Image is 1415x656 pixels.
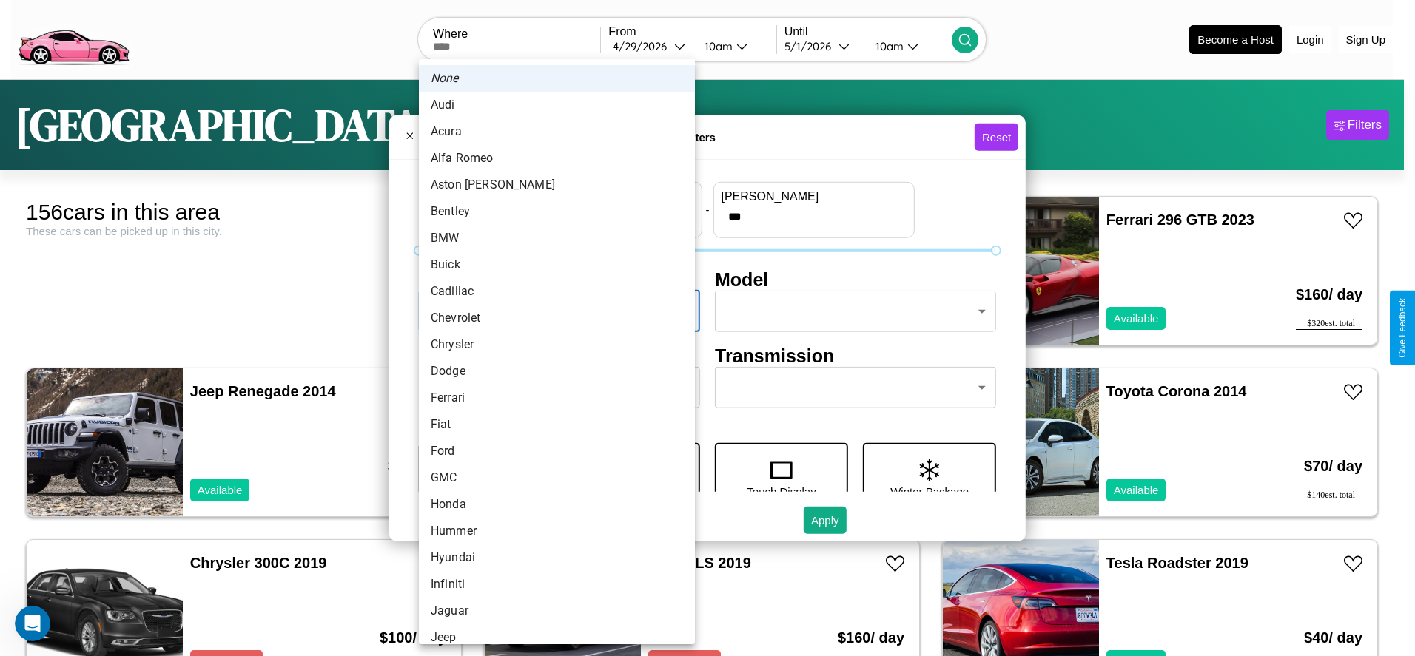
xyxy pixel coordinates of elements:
[419,464,695,491] li: GMC
[1397,298,1408,358] div: Give Feedback
[419,305,695,331] li: Chevrolet
[419,491,695,518] li: Honda
[419,331,695,358] li: Chrysler
[15,606,50,641] iframe: Intercom live chat
[419,198,695,225] li: Bentley
[419,518,695,544] li: Hummer
[419,411,695,438] li: Fiat
[419,92,695,118] li: Audi
[419,145,695,172] li: Alfa Romeo
[419,598,695,624] li: Jaguar
[419,118,695,145] li: Acura
[419,251,695,278] li: Buick
[419,571,695,598] li: Infiniti
[419,172,695,198] li: Aston [PERSON_NAME]
[431,70,459,87] em: None
[419,225,695,251] li: BMW
[419,385,695,411] li: Ferrari
[419,278,695,305] li: Cadillac
[419,624,695,651] li: Jeep
[419,544,695,571] li: Hyundai
[419,438,695,464] li: Ford
[419,358,695,385] li: Dodge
